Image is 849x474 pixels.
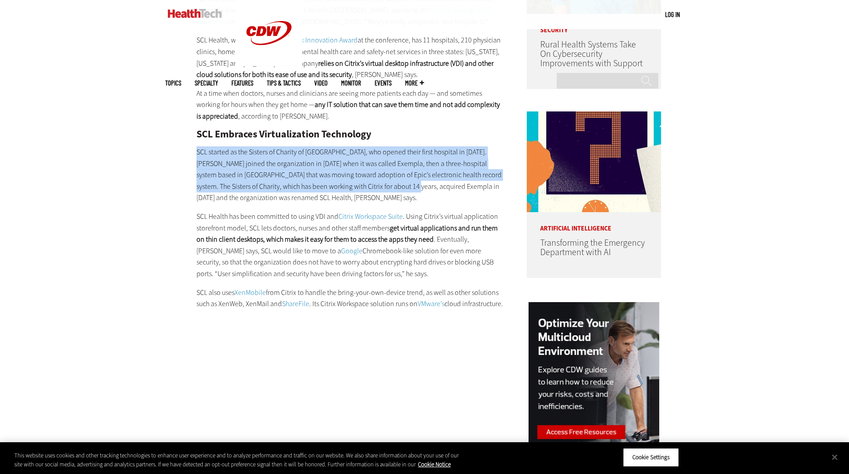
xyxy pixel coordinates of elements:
button: Cookie Settings [623,448,679,467]
a: Citrix Workspace Suite [338,212,403,221]
strong: any IT solution that can save them time and not add complexity is appreciated [196,100,500,121]
a: VMware’s [418,299,444,308]
a: Video [314,80,328,86]
a: Transforming the Emergency Department with AI [540,237,645,258]
img: Home [168,9,222,18]
a: CDW [235,59,303,68]
p: At a time when doctors, nurses and clinicians are seeing more patients each day — and sometimes w... [196,88,503,122]
h2: SCL Embraces Virtualization Technology [196,129,503,139]
p: Artificial Intelligence [527,212,661,232]
a: XenMobile [235,288,266,297]
a: Events [375,80,392,86]
div: User menu [665,10,680,19]
a: ShareFile [282,299,309,308]
a: Log in [665,10,680,18]
div: This website uses cookies and other tracking technologies to enhance user experience and to analy... [14,451,467,469]
span: More [405,80,424,86]
a: MonITor [341,80,361,86]
p: SCL Health has been committed to using VDI and . Using Citrix’s virtual application storefront mo... [196,211,503,280]
img: multicloud management right rail [529,302,659,474]
a: More information about your privacy [418,461,451,468]
button: Close [825,447,845,467]
img: illustration of question mark [527,111,661,212]
a: Features [231,80,253,86]
p: SCL also uses from Citrix to handle the bring-your-own-device trend, as well as other solutions s... [196,287,503,310]
span: Specialty [195,80,218,86]
a: Tips & Tactics [267,80,301,86]
span: Topics [165,80,181,86]
a: Google [341,246,363,256]
p: SCL started as the Sisters of Charity of [GEOGRAPHIC_DATA], who opened their first hospital in [D... [196,146,503,204]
